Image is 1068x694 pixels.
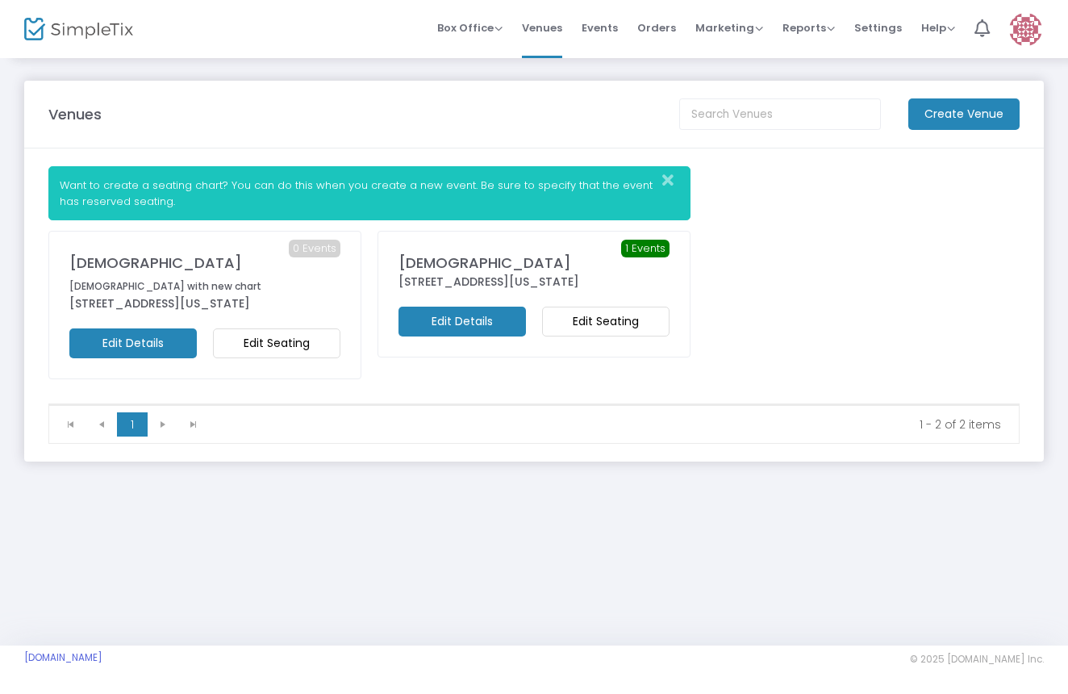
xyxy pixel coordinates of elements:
span: 0 Events [289,240,340,257]
m-button: Edit Seating [213,328,340,358]
m-button: Edit Seating [542,307,670,337]
div: Data table [49,404,1019,405]
span: © 2025 [DOMAIN_NAME] Inc. [910,653,1044,666]
span: Events [582,7,618,48]
m-button: Edit Details [398,307,526,337]
m-button: Create Venue [908,98,1020,130]
m-panel-title: Venues [48,103,102,125]
span: Help [921,20,955,36]
span: Box Office [437,20,503,36]
span: Settings [854,7,902,48]
span: Page 1 [117,412,148,437]
a: [DOMAIN_NAME] [24,651,102,664]
span: [DEMOGRAPHIC_DATA] with new chart [69,279,261,293]
div: Want to create a seating chart? You can do this when you create a new event. Be sure to specify t... [48,166,690,220]
input: Search Venues [679,98,881,130]
span: Reports [782,20,835,36]
span: Venues [522,7,562,48]
m-button: Edit Details [69,328,197,358]
span: Orders [637,7,676,48]
div: [STREET_ADDRESS][US_STATE] [69,295,340,312]
span: Marketing [695,20,763,36]
kendo-pager-info: 1 - 2 of 2 items [220,416,1001,433]
button: Close [657,167,690,194]
div: [STREET_ADDRESS][US_STATE] [398,274,670,291]
span: 1 Events [621,240,670,257]
div: [DEMOGRAPHIC_DATA] [398,252,670,274]
div: [DEMOGRAPHIC_DATA] [69,252,340,295]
